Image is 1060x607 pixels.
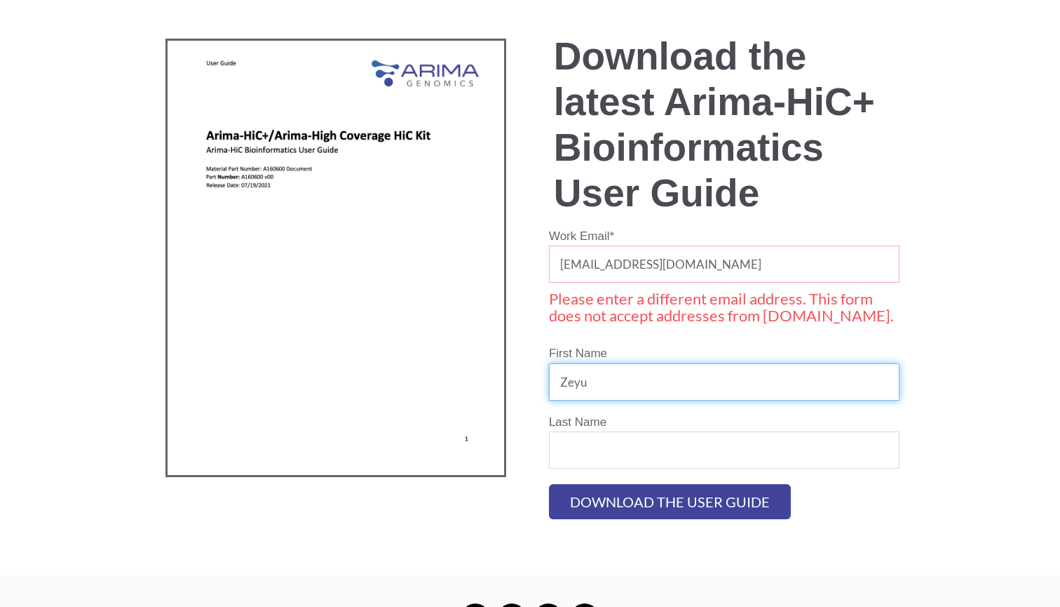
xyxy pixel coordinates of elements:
[554,34,875,215] span: Download the latest Arima-HiC+ Bioinformatics User Guide
[549,415,606,429] span: Last Name
[549,484,791,519] input: Download the user guide
[549,289,894,325] label: Please enter a different email address. This form does not accept addresses from [DOMAIN_NAME].
[549,347,607,360] span: First Name
[168,41,504,475] img: Arima Bioinformatics User Guide
[549,229,610,243] span: Work Email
